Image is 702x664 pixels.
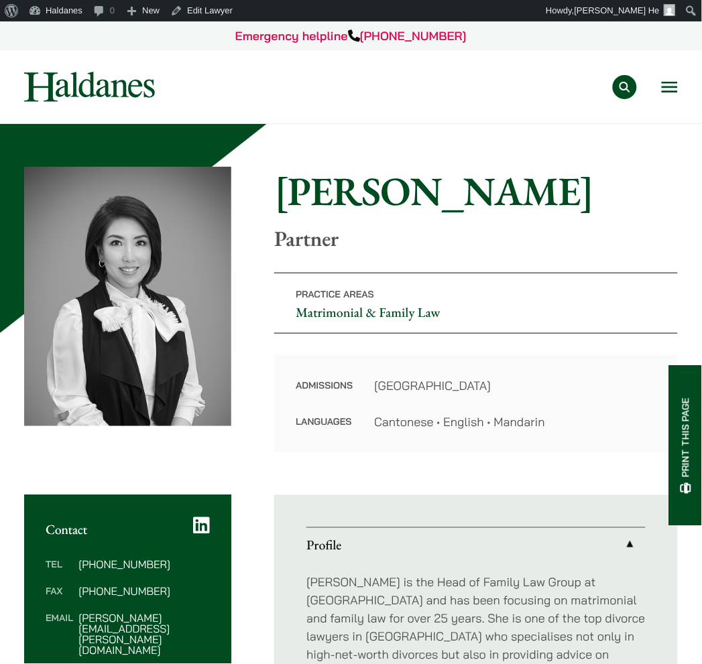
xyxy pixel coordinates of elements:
dt: Fax [46,586,73,613]
dt: Tel [46,559,73,586]
dd: [PERSON_NAME][EMAIL_ADDRESS][PERSON_NAME][DOMAIN_NAME] [78,613,210,656]
p: Partner [274,226,678,251]
h1: [PERSON_NAME] [274,167,678,215]
dd: [PHONE_NUMBER] [78,559,210,570]
img: Logo of Haldanes [24,72,155,102]
dt: Email [46,613,73,656]
span: Practice Areas [296,288,374,300]
a: LinkedIn [193,517,210,535]
button: Open menu [662,82,678,92]
dd: Cantonese • English • Mandarin [374,413,656,431]
button: Search [613,75,637,99]
h2: Contact [46,522,210,538]
dd: [GEOGRAPHIC_DATA] [374,377,656,395]
span: [PERSON_NAME] He [575,5,660,15]
dt: Admissions [296,377,353,413]
a: Emergency helpline[PHONE_NUMBER] [235,28,467,44]
dd: [PHONE_NUMBER] [78,586,210,597]
dt: Languages [296,413,353,431]
a: Profile [306,528,646,563]
a: Matrimonial & Family Law [296,304,441,321]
